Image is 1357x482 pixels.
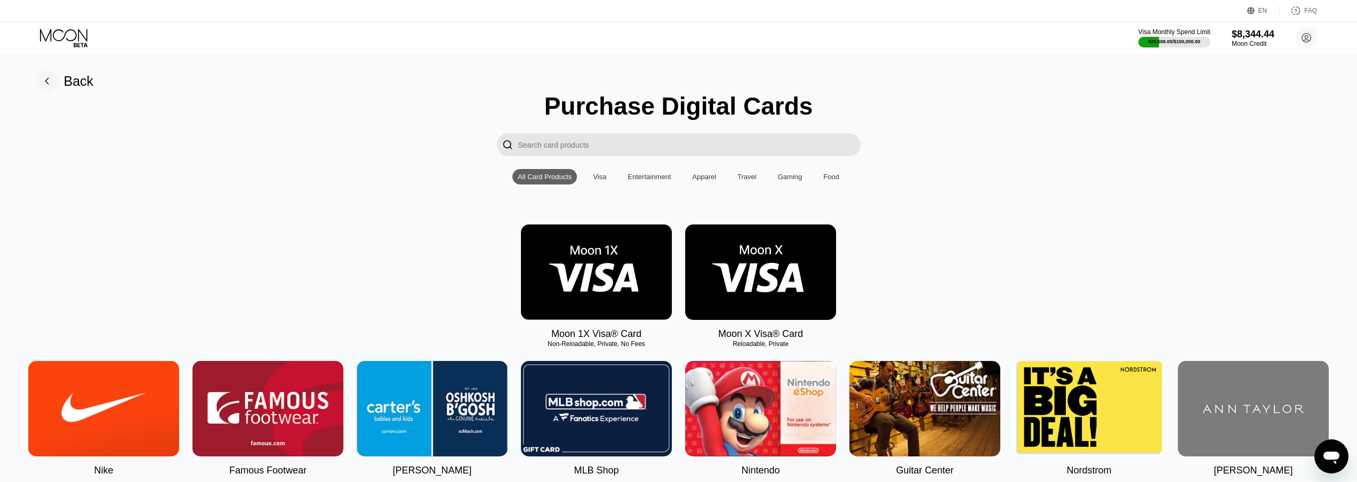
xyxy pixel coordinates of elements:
div:  [497,133,518,156]
div: All Card Products [512,169,577,184]
div: $8,344.44Moon Credit [1232,29,1274,47]
div: Moon X Visa® Card [718,328,803,340]
div: Nordstrom [1066,465,1111,476]
div: Entertainment [622,169,676,184]
div: Back [64,74,94,89]
div: Purchase Digital Cards [544,92,813,120]
div: Visa [593,173,606,181]
div:  [502,139,513,151]
div: MLB Shop [574,465,619,476]
div: [PERSON_NAME] [1214,465,1292,476]
div: Famous Footwear [229,465,307,476]
div: Gaming [778,173,802,181]
div: Visa Monthly Spend Limit [1138,28,1210,36]
div: FAQ [1304,7,1317,14]
div: Non-Reloadable, Private, No Fees [521,340,672,348]
div: All Card Products [518,173,572,181]
div: EN [1258,7,1267,14]
div: Nintendo [741,465,780,476]
div: Nike [94,465,113,476]
input: Search card products [518,133,861,156]
div: Guitar Center [896,465,953,476]
div: Apparel [692,173,716,181]
div: Apparel [687,169,721,184]
div: Food [818,169,845,184]
div: Food [823,173,839,181]
div: Reloadable, Private [685,340,836,348]
div: Back [36,70,94,92]
div: FAQ [1280,5,1317,16]
div: EN [1247,5,1280,16]
div: Visa Monthly Spend Limit$28,508.00/$100,000.00 [1138,28,1210,47]
div: Travel [737,173,757,181]
div: Travel [732,169,762,184]
iframe: Кнопка запуска окна обмена сообщениями [1314,439,1348,473]
div: $8,344.44 [1232,29,1274,40]
div: Entertainment [628,173,671,181]
div: Visa [588,169,612,184]
div: [PERSON_NAME] [392,465,471,476]
div: Moon Credit [1232,40,1274,47]
div: Gaming [773,169,808,184]
div: Moon 1X Visa® Card [551,328,641,340]
div: $28,508.00 / $100,000.00 [1149,39,1201,44]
